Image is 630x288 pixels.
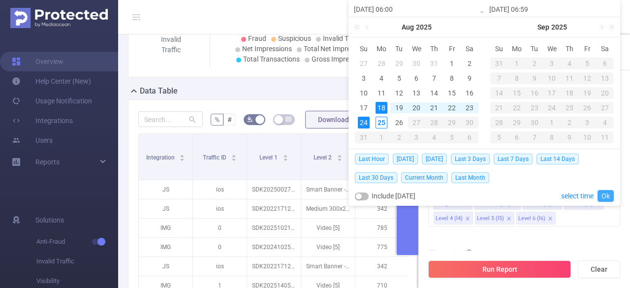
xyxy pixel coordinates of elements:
td: September 20, 2025 [596,86,614,100]
span: Net Impressions [242,45,292,53]
i: icon: close [465,216,470,222]
td: September 6, 2025 [461,130,478,145]
span: Invalid Traffic [36,252,118,271]
div: 9 [464,72,475,84]
td: August 13, 2025 [408,86,426,100]
span: Su [490,44,508,53]
td: September 25, 2025 [561,100,578,115]
div: Invalid Traffic [157,34,186,55]
td: October 4, 2025 [596,115,614,130]
div: 8 [508,72,526,84]
span: Fraud [248,34,266,42]
div: Sort [337,153,343,159]
td: August 5, 2025 [390,71,408,86]
div: 16 [464,87,475,99]
button: Download PDF [305,111,376,128]
div: 2 [526,58,543,69]
img: Protected Media [10,8,108,28]
td: August 25, 2025 [373,115,390,130]
td: September 22, 2025 [508,100,526,115]
i: icon: info-circle [466,250,472,256]
div: 2 [464,58,475,69]
div: 28 [425,117,443,128]
i: icon: caret-up [337,153,342,156]
div: 6 [508,131,526,143]
td: August 16, 2025 [461,86,478,100]
td: July 29, 2025 [390,56,408,71]
td: October 3, 2025 [578,115,596,130]
span: Th [425,44,443,53]
div: 25 [561,102,578,114]
div: 16 [526,87,543,99]
div: 25 [376,117,387,128]
a: Reports [35,152,60,172]
td: September 23, 2025 [526,100,543,115]
span: Invalid Traffic [323,34,364,42]
span: Integration [146,154,176,161]
div: 6 [410,72,422,84]
span: Last 14 Days [536,154,579,164]
li: Level 6 (l6) [516,212,556,224]
div: 29 [508,117,526,128]
p: ios [193,180,247,199]
a: Next year (Control + right) [603,17,616,37]
div: 3 [543,58,561,69]
span: Solutions [35,210,64,230]
i: icon: caret-up [283,153,288,156]
td: September 4, 2025 [561,56,578,71]
div: 27 [408,117,426,128]
div: 7 [428,72,440,84]
span: Total Transactions [243,55,300,63]
div: Level 6 (l6) [518,212,545,225]
td: August 8, 2025 [443,71,461,86]
td: September 14, 2025 [490,86,508,100]
td: August 6, 2025 [408,71,426,86]
i: icon: caret-down [337,157,342,160]
div: 3 [578,117,596,128]
td: August 21, 2025 [425,100,443,115]
a: Last year (Control + left) [352,17,365,37]
p: JS [139,257,192,276]
div: 15 [446,87,458,99]
p: 342 [355,199,409,218]
i: icon: caret-down [231,157,237,160]
td: September 16, 2025 [526,86,543,100]
div: 14 [428,87,440,99]
div: 26 [393,117,405,128]
th: Tue [390,41,408,56]
td: July 28, 2025 [373,56,390,71]
td: August 10, 2025 [355,86,373,100]
div: 20 [410,102,422,114]
div: 13 [596,72,614,84]
div: 9 [526,72,543,84]
td: October 9, 2025 [561,130,578,145]
td: September 28, 2025 [490,115,508,130]
p: SDK20221712050410xhhnonnqqwbv3yi [247,199,301,218]
span: [DATE] [393,154,418,164]
p: ios [193,199,247,218]
a: Users [12,130,53,150]
td: September 8, 2025 [508,71,526,86]
div: 24 [358,117,370,128]
div: 11 [376,87,387,99]
i: icon: close [506,216,511,222]
div: 7 [490,72,508,84]
td: September 10, 2025 [543,71,561,86]
i: icon: caret-down [180,157,185,160]
p: IMG [139,238,192,256]
td: September 2, 2025 [526,56,543,71]
input: Search... [138,111,203,127]
td: August 24, 2025 [355,115,373,130]
td: October 2, 2025 [561,115,578,130]
div: 30 [410,58,422,69]
div: 23 [464,102,475,114]
td: September 1, 2025 [508,56,526,71]
a: Ok [598,190,614,202]
p: IMG [139,219,192,237]
th: Fri [578,41,596,56]
td: August 3, 2025 [355,71,373,86]
div: 1 [373,131,390,143]
div: 14 [490,87,508,99]
a: Previous month (PageUp) [363,17,372,37]
p: 342 [355,257,409,276]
